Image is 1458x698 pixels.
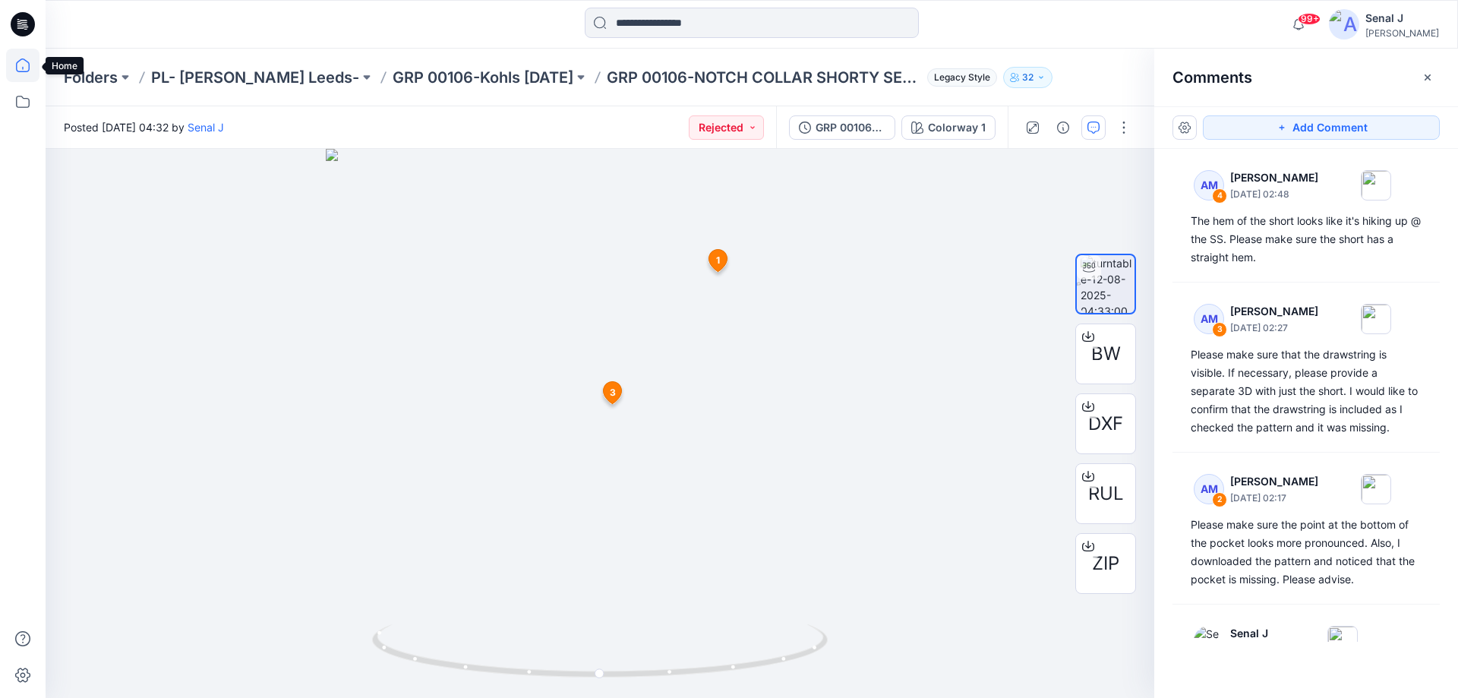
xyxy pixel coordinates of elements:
span: Posted [DATE] 04:32 by [64,119,224,135]
div: AM [1194,304,1224,334]
a: GRP 00106-Kohls [DATE] [393,67,573,88]
img: Senal J [1194,626,1224,656]
div: Please make sure that the drawstring is visible. If necessary, please provide a separate 3D with ... [1191,346,1422,437]
img: turntable-12-08-2025-04:33:00 [1081,255,1135,313]
div: 4 [1212,188,1227,204]
p: Senal J [1230,624,1285,643]
span: Legacy Style [927,68,997,87]
span: ZIP [1092,550,1119,577]
button: Legacy Style [921,67,997,88]
div: AM [1194,170,1224,201]
button: Details [1051,115,1075,140]
p: [DATE] 02:27 [1230,321,1318,336]
p: [PERSON_NAME] [1230,302,1318,321]
div: Please make sure the point at the bottom of the pocket looks more pronounced. Also, I downloaded ... [1191,516,1422,589]
a: Senal J [188,121,224,134]
p: [DATE] 02:17 [1230,491,1318,506]
p: 32 [1022,69,1034,86]
p: GRP 00106-NOTCH COLLAR SHORTY SET_DEVELOPMENT [607,67,921,88]
div: Senal J [1365,9,1439,27]
span: DXF [1088,410,1123,437]
h2: Comments [1172,68,1252,87]
button: 32 [1003,67,1052,88]
div: GRP 00106-NOTCH COLLAR SHORTY SET_DEVELOPMENT [816,119,885,136]
div: Colorway 1 [928,119,986,136]
a: Folders [64,67,118,88]
p: [PERSON_NAME] [1230,472,1318,491]
div: [PERSON_NAME] [1365,27,1439,39]
img: avatar [1329,9,1359,39]
p: [DATE] 02:48 [1230,187,1318,202]
div: AM [1194,474,1224,504]
button: Colorway 1 [901,115,996,140]
a: PL- [PERSON_NAME] Leeds- [151,67,359,88]
div: 3 [1212,322,1227,337]
div: 2 [1212,492,1227,507]
span: 99+ [1298,13,1321,25]
span: RUL [1088,480,1124,507]
div: The hem of the short looks like it's hiking up @ the SS. Please make sure the short has a straigh... [1191,212,1422,267]
p: [PERSON_NAME] [1230,169,1318,187]
button: GRP 00106-NOTCH COLLAR SHORTY SET_DEVELOPMENT [789,115,895,140]
button: Add Comment [1203,115,1440,140]
span: BW [1091,340,1121,368]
